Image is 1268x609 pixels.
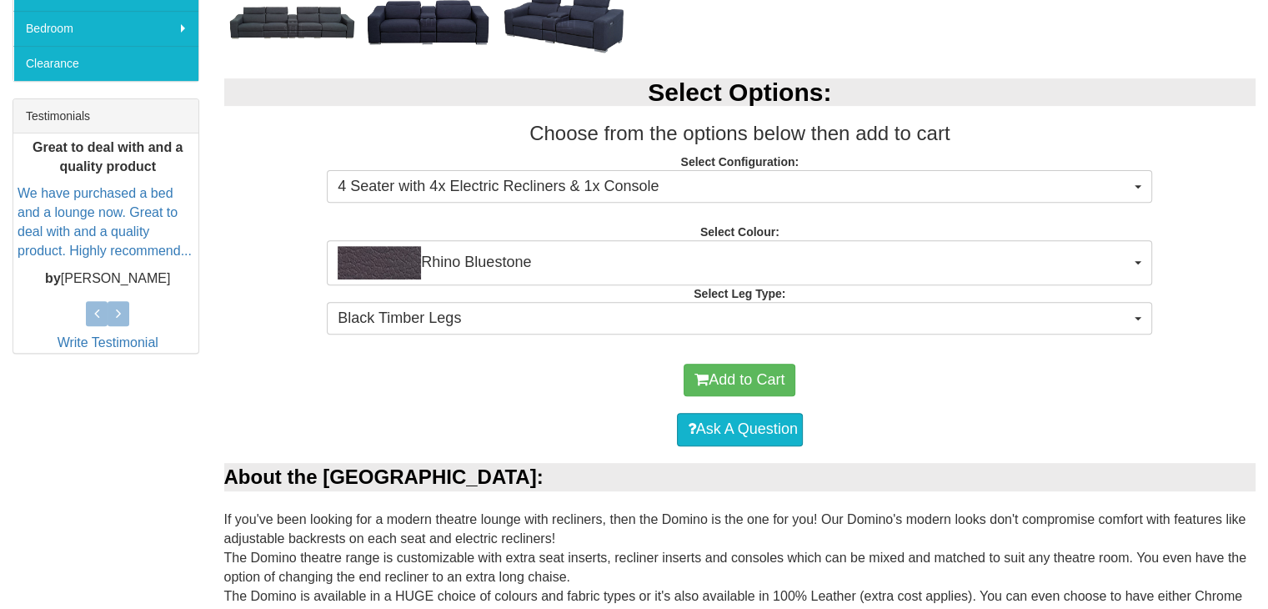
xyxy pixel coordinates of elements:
a: We have purchased a bed and a lounge now. Great to deal with and a quality product. Highly recomm... [18,186,192,258]
h3: Choose from the options below then add to cart [224,123,1256,144]
b: Great to deal with and a quality product [33,140,183,174]
span: Black Timber Legs [338,308,1130,330]
b: Select Options: [648,78,831,106]
div: Testimonials [13,99,198,133]
strong: Select Configuration: [680,155,799,169]
a: Ask A Question [677,413,803,446]
img: Rhino Bluestone [338,246,421,279]
button: Add to Cart [684,364,795,397]
div: About the [GEOGRAPHIC_DATA]: [224,463,1256,491]
button: 4 Seater with 4x Electric Recliners & 1x Console [327,170,1152,204]
a: Bedroom [13,11,198,46]
button: Rhino BluestoneRhino Bluestone [327,240,1152,285]
strong: Select Leg Type: [694,287,785,300]
a: Clearance [13,46,198,81]
p: [PERSON_NAME] [18,269,198,289]
span: 4 Seater with 4x Electric Recliners & 1x Console [338,176,1130,198]
strong: Select Colour: [700,225,779,239]
b: by [45,271,61,285]
button: Black Timber Legs [327,302,1152,335]
span: Rhino Bluestone [338,246,1130,279]
a: Write Testimonial [58,335,158,350]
